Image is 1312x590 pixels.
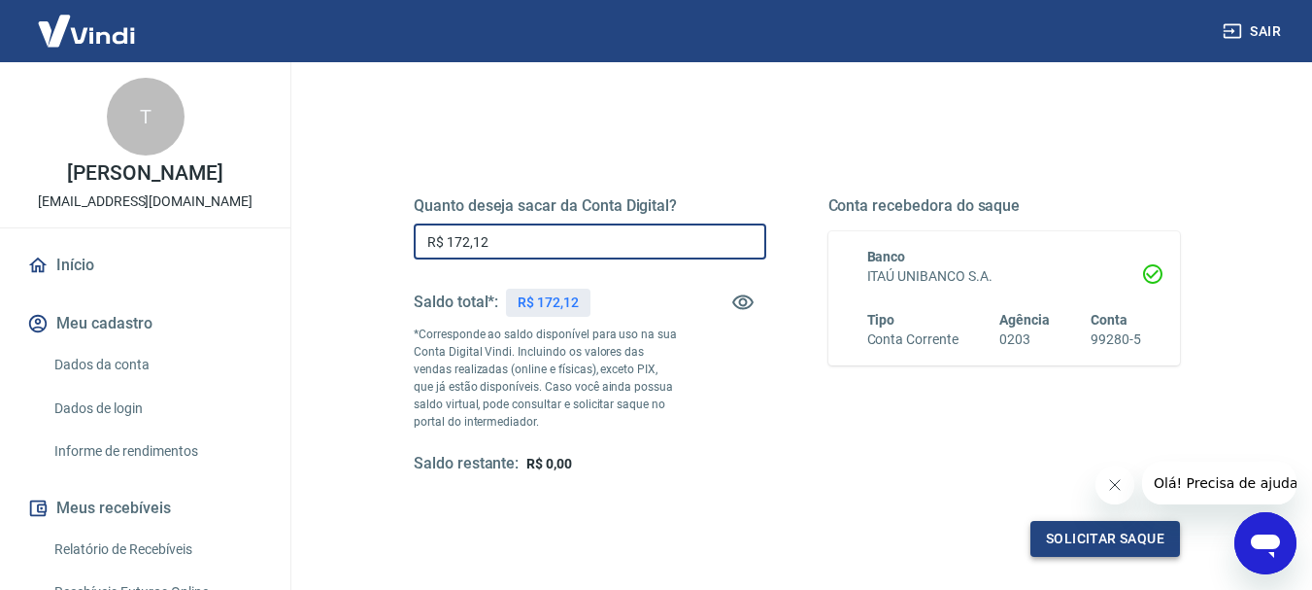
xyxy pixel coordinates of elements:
[1234,512,1296,574] iframe: Botão para abrir a janela de mensagens
[1091,312,1127,328] span: Conta
[867,249,906,264] span: Banco
[1142,462,1296,504] iframe: Mensagem da empresa
[47,345,267,385] a: Dados da conta
[867,330,959,350] h6: Conta Corrente
[526,456,572,471] span: R$ 0,00
[47,389,267,429] a: Dados de login
[414,293,498,312] h5: Saldo total*:
[867,266,1142,287] h6: ITAÚ UNIBANCO S.A.
[23,487,267,530] button: Meus recebíveis
[23,1,150,60] img: Vindi
[867,312,895,328] span: Tipo
[12,14,163,29] span: Olá! Precisa de ajuda?
[47,432,267,471] a: Informe de rendimentos
[47,530,267,570] a: Relatório de Recebíveis
[1219,14,1289,50] button: Sair
[1091,330,1141,350] h6: 99280-5
[414,454,519,474] h5: Saldo restante:
[38,191,252,212] p: [EMAIL_ADDRESS][DOMAIN_NAME]
[828,196,1181,216] h5: Conta recebedora do saque
[414,196,766,216] h5: Quanto deseja sacar da Conta Digital?
[518,293,579,313] p: R$ 172,12
[999,312,1050,328] span: Agência
[67,163,222,184] p: [PERSON_NAME]
[23,244,267,287] a: Início
[999,330,1050,350] h6: 0203
[107,78,185,156] div: T
[1095,466,1134,504] iframe: Fechar mensagem
[1030,521,1180,557] button: Solicitar saque
[414,326,678,431] p: *Corresponde ao saldo disponível para uso na sua Conta Digital Vindi. Incluindo os valores das ve...
[23,302,267,345] button: Meu cadastro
